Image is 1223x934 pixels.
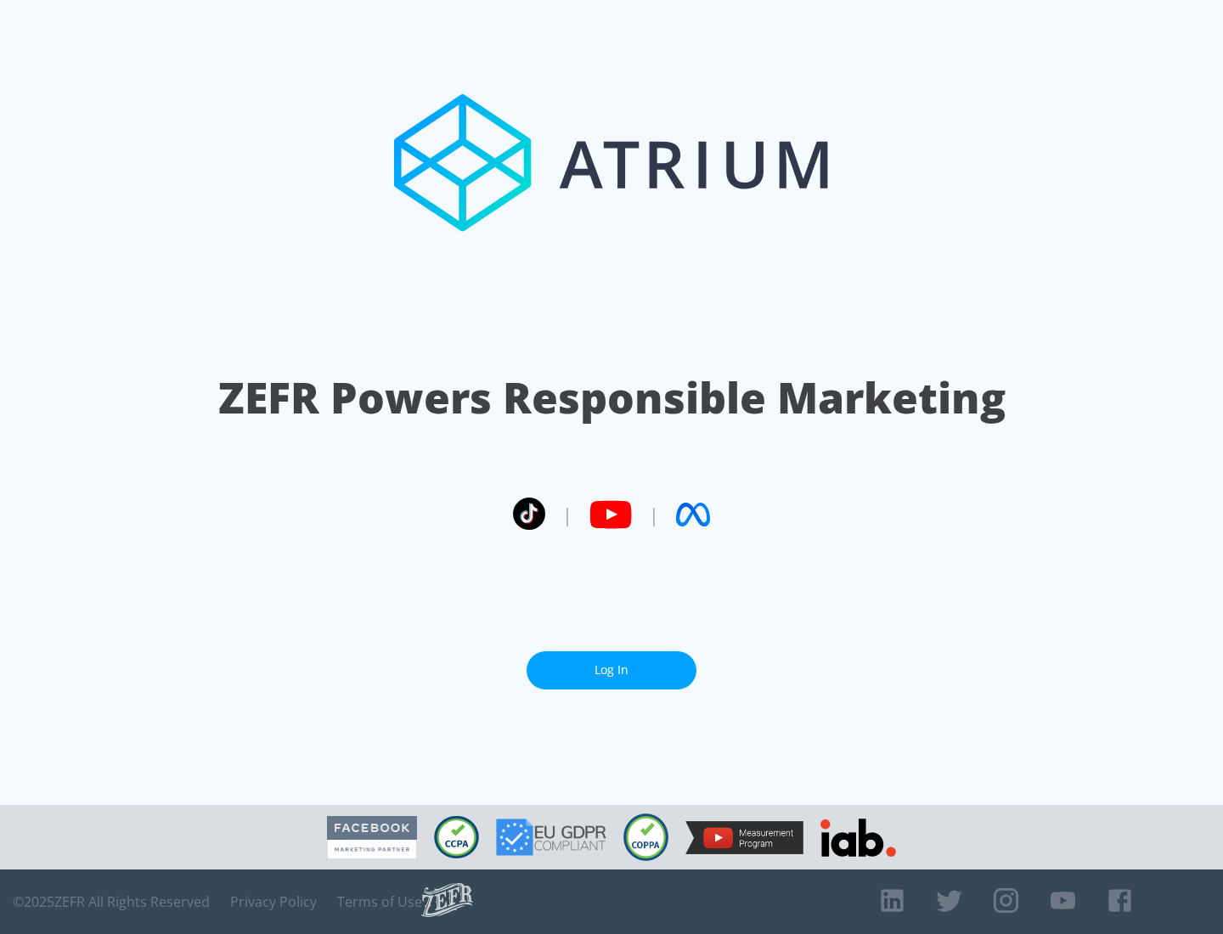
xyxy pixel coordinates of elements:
img: CCPA Compliant [434,816,479,858]
a: Terms of Use [337,893,422,910]
span: | [649,502,659,527]
span: | [562,502,572,527]
img: GDPR Compliant [496,819,606,856]
span: © 2025 ZEFR All Rights Reserved [13,893,210,910]
img: Facebook Marketing Partner [327,816,417,859]
a: Privacy Policy [230,893,317,910]
img: COPPA Compliant [623,813,668,861]
a: Log In [527,651,696,689]
img: IAB [820,819,896,857]
img: YouTube Measurement Program [685,821,803,854]
h1: ZEFR Powers Responsible Marketing [218,369,1006,427]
